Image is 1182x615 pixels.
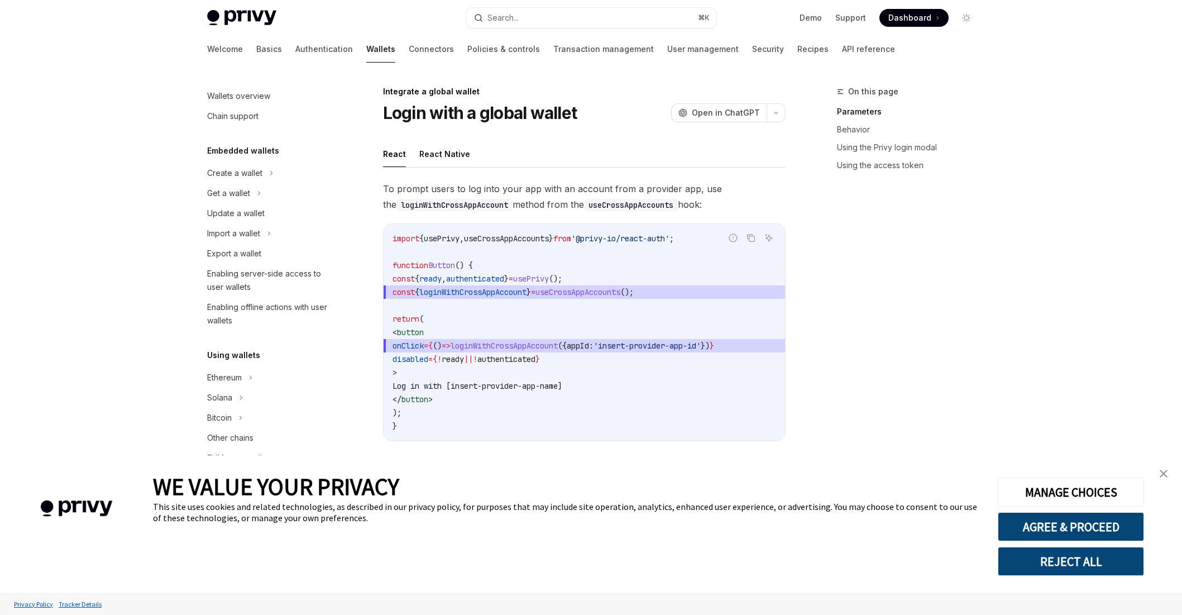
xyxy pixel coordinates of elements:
a: Wallets overview [198,86,341,106]
span: = [531,287,535,297]
button: Open in ChatGPT [671,103,767,122]
span: authenticated [477,354,535,364]
a: Authentication [295,36,353,63]
span: On this page [848,85,898,98]
span: } [393,421,397,431]
h5: Embedded wallets [207,144,279,158]
span: ready [442,354,464,364]
a: Parameters [837,103,984,121]
div: Integrate a global wallet [383,86,786,97]
span: usePrivy [513,274,549,284]
div: Enabling server-side access to user wallets [207,267,334,294]
a: Recipes [797,36,829,63]
a: Wallets [366,36,395,63]
span: appId: [567,341,594,351]
div: Solana [207,391,232,404]
a: Tracker Details [56,594,104,614]
span: function [393,260,428,270]
span: || [464,354,473,364]
span: } [535,354,540,364]
a: Chain support [198,106,341,126]
span: button [401,394,428,404]
span: const [393,274,415,284]
div: Wallets overview [207,89,270,103]
a: User management [667,36,739,63]
button: Search...⌘K [466,8,716,28]
div: Chain support [207,109,259,123]
button: REJECT ALL [998,547,1144,576]
span: Button [428,260,455,270]
code: useCrossAppAccounts [584,199,678,211]
div: Enabling offline actions with user wallets [207,301,334,327]
span: loginWithCrossAppAccount [419,287,527,297]
span: > [393,368,397,378]
span: ({ [558,341,567,351]
a: API reference [842,36,895,63]
span: (); [549,274,562,284]
span: } [527,287,531,297]
a: Update a wallet [198,203,341,223]
span: '@privy-io/react-auth' [571,233,669,244]
span: Open in ChatGPT [692,107,760,118]
span: return [393,314,419,324]
a: Support [835,12,866,23]
div: Bitcoin [207,411,232,425]
a: Dashboard [879,9,949,27]
span: </ [393,394,401,404]
div: Update a wallet [207,207,265,220]
span: ready [419,274,442,284]
span: Log in with [insert-provider-app-name] [393,381,562,391]
span: { [433,354,437,364]
span: useCrossAppAccounts [535,287,620,297]
div: This site uses cookies and related technologies, as described in our privacy policy, for purposes... [153,501,981,523]
span: import [393,233,419,244]
span: onClick [393,341,424,351]
span: () { [455,260,473,270]
span: button [397,327,424,337]
div: Ethereum [207,371,242,384]
span: To prompt users to log into your app with an account from a provider app, use the method from the... [383,181,786,212]
a: Other chains [198,428,341,448]
span: ); [393,408,401,418]
a: Enabling offline actions with user wallets [198,297,341,331]
span: { [419,233,424,244]
a: Using the access token [837,156,984,174]
span: }) [701,341,710,351]
a: Using the Privy login modal [837,139,984,156]
span: ! [473,354,477,364]
button: React Native [419,141,470,167]
span: , [442,274,446,284]
a: Basics [256,36,282,63]
button: AGREE & PROCEED [998,512,1144,541]
button: Report incorrect code [726,231,740,245]
span: } [504,274,509,284]
span: } [549,233,553,244]
span: authenticated [446,274,504,284]
span: < [393,327,397,337]
code: loginWithCrossAppAccount [396,199,513,211]
h5: Using wallets [207,349,260,362]
img: company logo [17,484,136,533]
span: , [460,233,464,244]
button: MANAGE CHOICES [998,478,1144,507]
div: Other chains [207,431,253,445]
span: { [415,287,419,297]
span: { [428,341,433,351]
span: ! [437,354,442,364]
span: Dashboard [888,12,931,23]
div: Create a wallet [207,166,262,180]
a: Privacy Policy [11,594,56,614]
a: close banner [1152,463,1175,485]
span: { [415,274,419,284]
img: light logo [207,10,276,26]
h1: Login with a global wallet [383,103,577,123]
span: = [509,274,513,284]
span: => [442,341,451,351]
span: ( [419,314,424,324]
div: EVM smart wallets [207,451,273,465]
a: Security [752,36,784,63]
button: React [383,141,406,167]
span: 'insert-provider-app-id' [594,341,701,351]
a: Export a wallet [198,244,341,264]
span: (); [620,287,634,297]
